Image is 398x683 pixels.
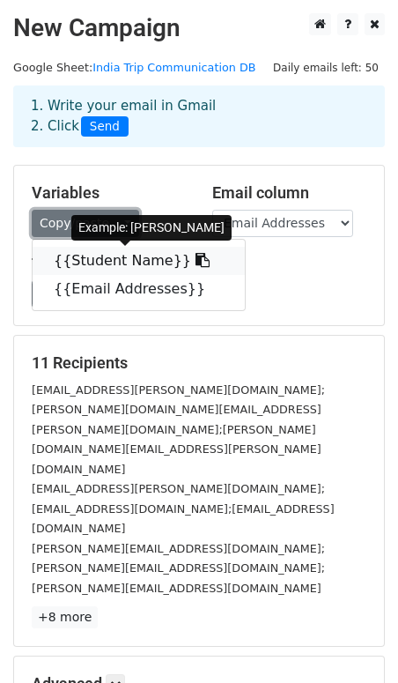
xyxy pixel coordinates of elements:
[32,353,366,373] h5: 11 Recipients
[13,13,385,43] h2: New Campaign
[33,247,245,275] a: {{Student Name}}
[32,183,186,203] h5: Variables
[32,383,325,476] small: [EMAIL_ADDRESS][PERSON_NAME][DOMAIN_NAME];[PERSON_NAME][DOMAIN_NAME][EMAIL_ADDRESS][PERSON_NAME][...
[267,58,385,78] span: Daily emails left: 50
[212,183,366,203] h5: Email column
[32,606,98,628] a: +8 more
[33,275,245,303] a: {{Email Addresses}}
[92,61,255,74] a: India Trip Communication DB
[310,598,398,683] iframe: Chat Widget
[71,215,232,241] div: Example: [PERSON_NAME]
[18,96,380,137] div: 1. Write your email in Gmail 2. Click
[32,542,325,595] small: [PERSON_NAME][EMAIL_ADDRESS][DOMAIN_NAME];[PERSON_NAME][EMAIL_ADDRESS][DOMAIN_NAME];[PERSON_NAME]...
[81,116,129,137] span: Send
[267,61,385,74] a: Daily emails left: 50
[13,61,255,74] small: Google Sheet:
[32,482,335,535] small: [EMAIL_ADDRESS][PERSON_NAME][DOMAIN_NAME];[EMAIL_ADDRESS][DOMAIN_NAME];[EMAIL_ADDRESS][DOMAIN_NAME]
[32,210,139,237] a: Copy/paste...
